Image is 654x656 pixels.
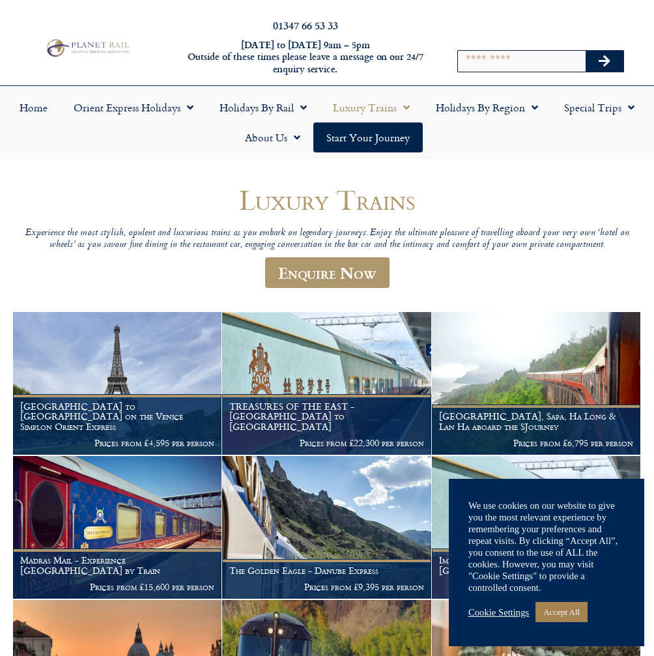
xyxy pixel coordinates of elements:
[468,606,529,618] a: Cookie Settings
[468,500,625,593] div: We use cookies on our website to give you the most relevant experience by remembering your prefer...
[439,555,633,576] h1: Imperial China - Xi’an to [GEOGRAPHIC_DATA]
[222,312,431,455] a: TREASURES OF THE EAST - [GEOGRAPHIC_DATA] to [GEOGRAPHIC_DATA] Prices from £22,300 per person
[229,565,423,576] h1: The Golden Eagle - Danube Express
[206,93,320,122] a: Holidays by Rail
[313,122,423,152] a: Start your Journey
[20,401,214,432] h1: [GEOGRAPHIC_DATA] to [GEOGRAPHIC_DATA] on the Venice Simplon Orient Express
[14,184,640,215] h1: Luxury Trains
[551,93,647,122] a: Special Trips
[229,582,423,592] p: Prices from £9,395 per person
[222,456,431,599] a: The Golden Eagle - Danube Express Prices from £9,395 per person
[273,18,338,33] a: 01347 66 53 33
[439,438,633,448] p: Prices from £6,795 per person
[13,312,222,455] a: [GEOGRAPHIC_DATA] to [GEOGRAPHIC_DATA] on the Venice Simplon Orient Express Prices from £4,595 pe...
[61,93,206,122] a: Orient Express Holidays
[320,93,423,122] a: Luxury Trains
[20,582,214,592] p: Prices from £15,600 per person
[178,39,433,76] h6: [DATE] to [DATE] 9am – 5pm Outside of these times please leave a message on our 24/7 enquiry serv...
[229,438,423,448] p: Prices from £22,300 per person
[423,93,551,122] a: Holidays by Region
[7,93,61,122] a: Home
[7,93,647,152] nav: Menu
[432,312,641,455] a: [GEOGRAPHIC_DATA], Sapa, Ha Long & Lan Ha aboard the SJourney Prices from £6,795 per person
[13,456,222,599] a: Madras Mail - Experience [GEOGRAPHIC_DATA] by Train Prices from £15,600 per person
[229,401,423,432] h1: TREASURES OF THE EAST - [GEOGRAPHIC_DATA] to [GEOGRAPHIC_DATA]
[43,37,132,59] img: Planet Rail Train Holidays Logo
[439,582,633,592] p: Prices from £17,900 per person
[20,438,214,448] p: Prices from £4,595 per person
[232,122,313,152] a: About Us
[432,456,641,599] a: Imperial China - Xi’an to [GEOGRAPHIC_DATA] Prices from £17,900 per person
[535,602,588,622] a: Accept All
[439,411,633,432] h1: [GEOGRAPHIC_DATA], Sapa, Ha Long & Lan Ha aboard the SJourney
[265,257,390,288] a: Enquire Now
[14,227,640,251] p: Experience the most stylish, opulent and luxurious trains as you embark on legendary journeys. En...
[20,555,214,576] h1: Madras Mail - Experience [GEOGRAPHIC_DATA] by Train
[586,51,623,72] button: Search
